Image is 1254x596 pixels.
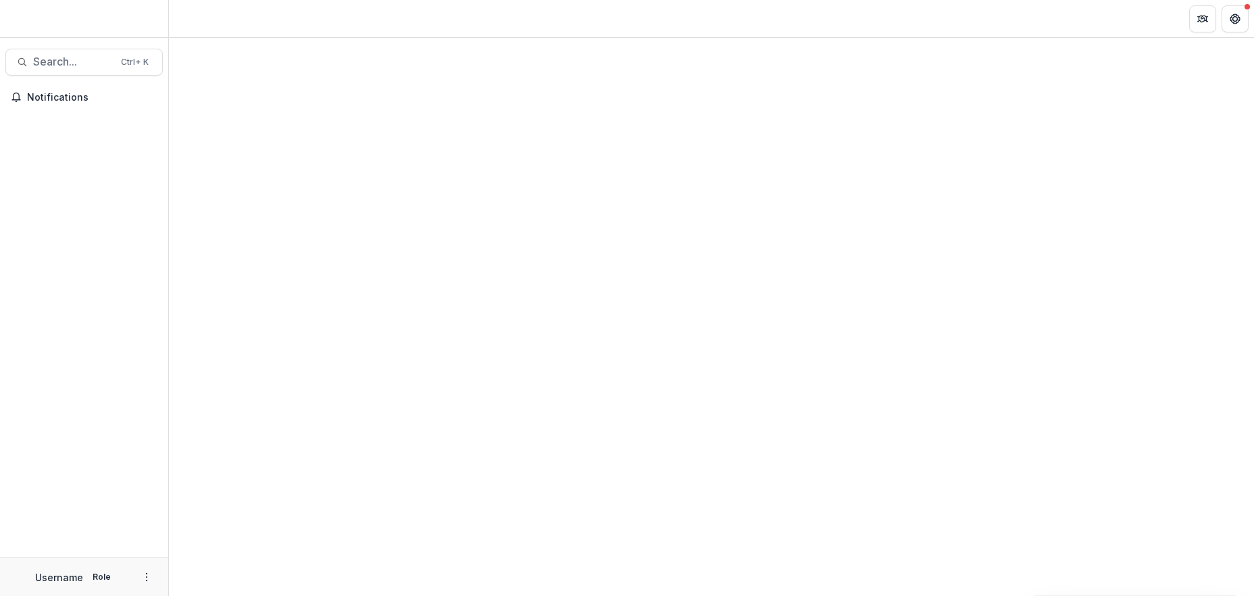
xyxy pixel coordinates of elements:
span: Notifications [27,92,157,103]
button: More [139,569,155,585]
div: Ctrl + K [118,55,151,70]
button: Search... [5,49,163,76]
p: Role [89,571,115,583]
button: Get Help [1222,5,1249,32]
span: Search... [33,55,113,68]
button: Notifications [5,86,163,108]
button: Partners [1189,5,1216,32]
p: Username [35,570,83,585]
